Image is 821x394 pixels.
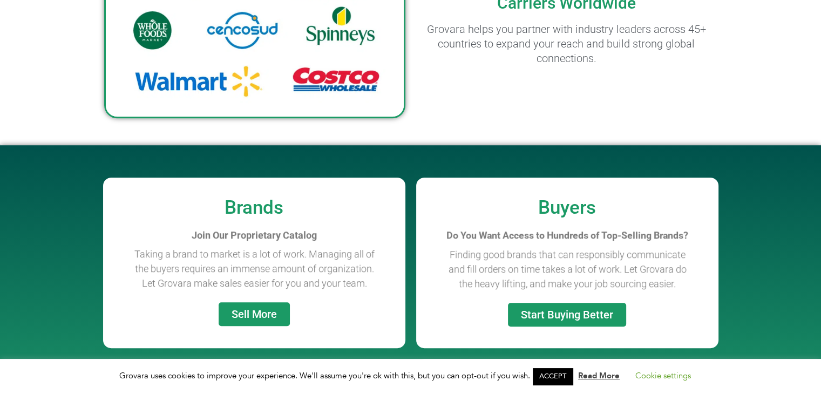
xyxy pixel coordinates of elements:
span: Do You Want Access to Hundreds of Top-Selling Brands? [446,230,688,241]
p: Finding good brands that can responsibly communicate and fill orders on time takes a lot of work.... [443,247,691,291]
a: Read More [578,370,620,381]
b: Join Our Proprietary Catalog [192,229,317,241]
h2: Grovara helps you partner with industry leaders across 45+ countries to expand your reach and bui... [416,22,717,66]
a: Start Buying Better [508,303,626,327]
h2: Buyers [422,198,713,217]
span: Start Buying Better [521,309,613,320]
h2: Brands [108,198,400,217]
a: ACCEPT [533,368,573,385]
span: Sell More [232,309,277,320]
p: Taking a brand to market is a lot of work. Managing all of the buyers requires an immense amount ... [130,247,378,290]
a: Sell More [219,302,290,326]
span: Grovara uses cookies to improve your experience. We'll assume you're ok with this, but you can op... [119,370,702,381]
a: Cookie settings [635,370,691,381]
